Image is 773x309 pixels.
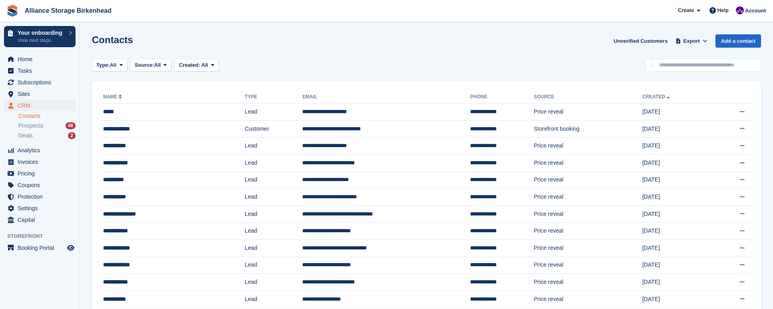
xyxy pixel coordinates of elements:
th: Phone [470,91,534,104]
a: Unverified Customers [610,34,671,48]
a: Your onboarding View next steps [4,26,76,47]
span: Account [745,7,766,15]
td: Price reveal [534,138,642,155]
span: Deals [18,132,33,140]
td: [DATE] [642,120,712,138]
a: Created [642,94,671,100]
td: [DATE] [642,257,712,274]
td: Lead [245,205,302,223]
td: Price reveal [534,104,642,121]
span: Source: [135,61,154,69]
span: Protection [18,191,66,202]
img: Romilly Norton [736,6,744,14]
a: Alliance Storage Birkenhead [22,4,115,17]
td: Price reveal [534,257,642,274]
a: Contacts [18,112,76,120]
span: Help [717,6,729,14]
a: Deals 2 [18,132,76,140]
div: 2 [68,132,76,139]
span: Analytics [18,145,66,156]
td: Customer [245,120,302,138]
span: All [201,62,208,68]
td: Price reveal [534,239,642,257]
p: Your onboarding [18,30,65,36]
span: Prospects [18,122,43,130]
td: Lead [245,257,302,274]
a: menu [4,54,76,65]
a: menu [4,65,76,76]
a: menu [4,145,76,156]
a: menu [4,191,76,202]
span: Storefront [7,232,80,240]
span: Created: [179,62,200,68]
td: [DATE] [642,274,712,291]
a: menu [4,203,76,214]
td: Lead [245,239,302,257]
a: menu [4,156,76,167]
span: Export [683,37,700,45]
a: Prospects 48 [18,122,76,130]
td: Price reveal [534,291,642,308]
td: [DATE] [642,223,712,240]
td: Lead [245,189,302,206]
td: [DATE] [642,189,712,206]
td: Lead [245,171,302,189]
a: menu [4,179,76,191]
td: Price reveal [534,171,642,189]
td: Price reveal [534,154,642,171]
td: Lead [245,104,302,121]
td: Lead [245,223,302,240]
th: Source [534,91,642,104]
span: Coupons [18,179,66,191]
a: Name [103,94,124,100]
td: Price reveal [534,274,642,291]
a: menu [4,100,76,111]
span: Subscriptions [18,77,66,88]
span: Settings [18,203,66,214]
td: [DATE] [642,291,712,308]
td: Lead [245,138,302,155]
td: [DATE] [642,138,712,155]
a: menu [4,214,76,225]
td: Price reveal [534,205,642,223]
td: [DATE] [642,154,712,171]
button: Export [674,34,709,48]
button: Created: All [175,59,219,72]
td: [DATE] [642,171,712,189]
button: Source: All [130,59,171,72]
a: menu [4,242,76,253]
td: [DATE] [642,239,712,257]
td: [DATE] [642,205,712,223]
span: Home [18,54,66,65]
span: Booking Portal [18,242,66,253]
img: stora-icon-8386f47178a22dfd0bd8f6a31ec36ba5ce8667c1dd55bd0f319d3a0aa187defe.svg [6,5,18,17]
td: Storefront booking [534,120,642,138]
a: menu [4,88,76,100]
a: Add a contact [715,34,761,48]
span: CRM [18,100,66,111]
th: Type [245,91,302,104]
div: 48 [66,122,76,129]
a: Preview store [66,243,76,253]
a: menu [4,168,76,179]
h1: Contacts [92,34,133,45]
a: menu [4,77,76,88]
span: Capital [18,214,66,225]
span: Pricing [18,168,66,179]
th: Email [302,91,470,104]
span: All [154,61,161,69]
td: Lead [245,291,302,308]
span: Type: [96,61,110,69]
span: All [110,61,117,69]
td: Price reveal [534,189,642,206]
td: Lead [245,274,302,291]
button: Type: All [92,59,127,72]
td: Price reveal [534,223,642,240]
span: Sites [18,88,66,100]
td: Lead [245,154,302,171]
span: Invoices [18,156,66,167]
span: Tasks [18,65,66,76]
td: [DATE] [642,104,712,121]
span: Create [678,6,694,14]
p: View next steps [18,37,65,44]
